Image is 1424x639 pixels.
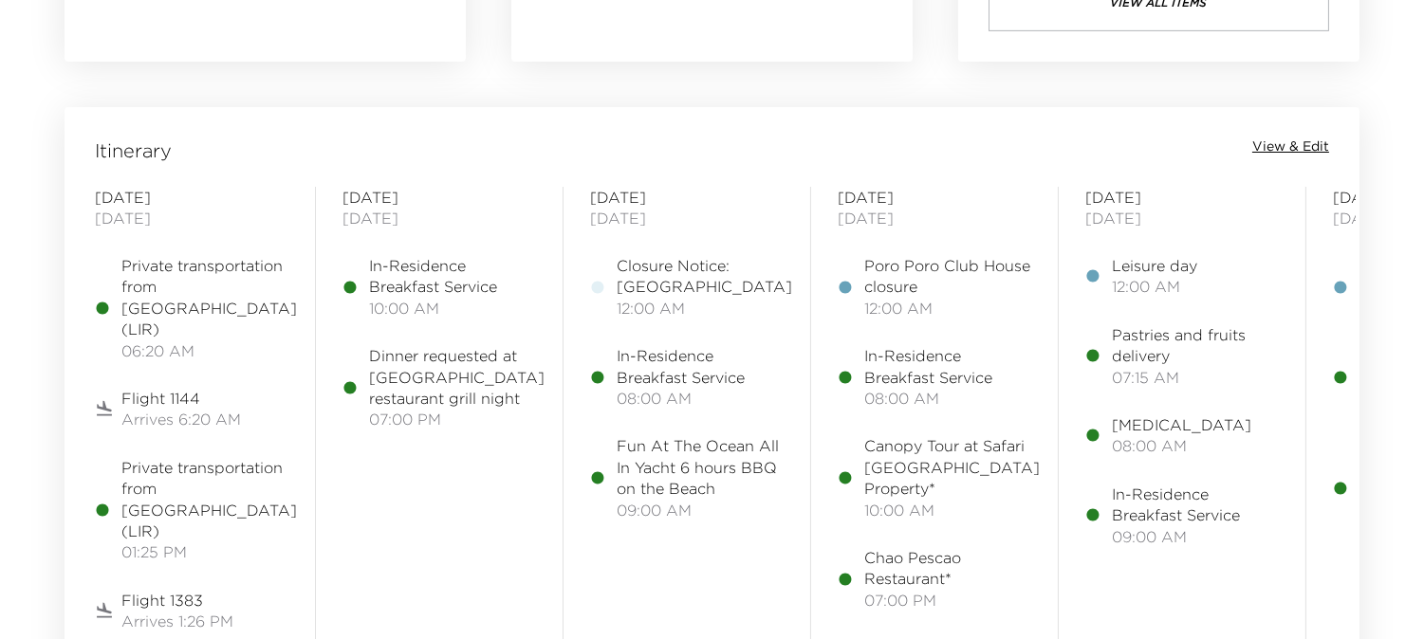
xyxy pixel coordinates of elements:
span: Chao Pescao Restaurant* [864,547,1031,590]
span: [DATE] [1085,208,1279,228]
span: 12:00 AM [864,298,1031,319]
span: [DATE] [838,187,1031,208]
span: Private transportation from [GEOGRAPHIC_DATA] (LIR) [121,255,297,340]
span: Private transportation from [GEOGRAPHIC_DATA] (LIR) [121,457,297,542]
span: 06:20 AM [121,340,297,361]
span: [DATE] [590,187,784,208]
span: 10:00 AM [369,298,536,319]
span: Flight 1383 [121,590,233,611]
span: [DATE] [1085,187,1279,208]
span: 08:00 AM [617,388,784,409]
span: Arrives 1:26 PM [121,611,233,631]
span: [MEDICAL_DATA] [1112,414,1251,435]
span: In-Residence Breakfast Service [1112,484,1279,526]
span: [DATE] [590,208,784,228]
span: 12:00 AM [617,298,792,319]
span: Closure Notice: [GEOGRAPHIC_DATA] [617,255,792,298]
span: Canopy Tour at Safari [GEOGRAPHIC_DATA] Property* [864,435,1040,499]
span: [DATE] [95,208,288,228]
span: 08:00 AM [1112,435,1251,456]
span: Arrives 6:20 AM [121,409,241,429]
span: [DATE] [342,187,536,208]
span: 01:25 PM [121,541,297,562]
span: 09:00 AM [1112,526,1279,547]
span: Itinerary [95,137,172,164]
button: View & Edit [1252,137,1329,156]
span: 07:00 PM [864,590,1031,611]
span: Flight 1144 [121,388,241,409]
span: [DATE] [95,187,288,208]
span: 08:00 AM [864,388,1031,409]
span: Fun At The Ocean All In Yacht 6 hours BBQ on the Beach [617,435,784,499]
span: Pastries and fruits delivery [1112,324,1279,367]
span: 10:00 AM [864,500,1040,520]
span: 12:00 AM [1112,276,1197,297]
span: [DATE] [342,208,536,228]
span: [DATE] [838,208,1031,228]
span: 09:00 AM [617,500,784,520]
span: Dinner requested at [GEOGRAPHIC_DATA] restaurant grill night [369,345,545,409]
span: Poro Poro Club House closure [864,255,1031,298]
span: Leisure day [1112,255,1197,276]
span: 07:00 PM [369,409,545,429]
span: In-Residence Breakfast Service [369,255,536,298]
span: In-Residence Breakfast Service [617,345,784,388]
span: In-Residence Breakfast Service [864,345,1031,388]
span: 07:15 AM [1112,367,1279,388]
